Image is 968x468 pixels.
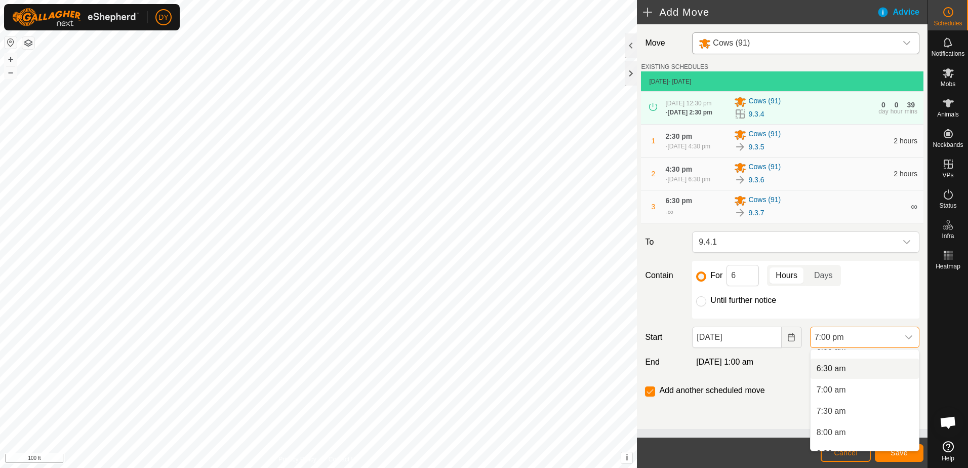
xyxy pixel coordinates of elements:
[821,444,871,462] button: Cancel
[641,331,688,343] label: Start
[894,170,917,178] span: 2 hours
[817,448,846,460] span: 8:30 am
[894,137,917,145] span: 2 hours
[897,33,917,54] div: dropdown trigger
[621,452,632,463] button: i
[811,401,919,421] li: 7:30 am
[665,197,692,205] span: 6:30 pm
[748,129,781,141] span: Cows (91)
[667,176,710,183] span: [DATE] 6:30 pm
[817,363,846,375] span: 6:30 am
[897,232,917,252] div: dropdown trigger
[942,172,953,178] span: VPs
[695,232,897,252] span: 9.4.1
[877,6,927,18] div: Advice
[641,231,688,253] label: To
[782,327,802,348] button: Choose Date
[748,162,781,174] span: Cows (91)
[928,437,968,465] a: Help
[665,132,692,140] span: 2:30 pm
[5,53,17,65] button: +
[278,455,316,464] a: Privacy Policy
[5,66,17,79] button: –
[668,78,691,85] span: - [DATE]
[776,269,797,282] span: Hours
[933,142,963,148] span: Neckbands
[899,327,919,347] div: dropdown trigger
[158,12,168,23] span: DY
[817,384,846,396] span: 7:00 am
[942,233,954,239] span: Infra
[811,327,899,347] span: 7:00 pm
[734,174,746,186] img: To
[667,208,673,216] span: ∞
[748,96,781,108] span: Cows (91)
[659,386,764,395] label: Add another scheduled move
[665,108,712,117] div: -
[665,206,673,218] div: -
[814,269,832,282] span: Days
[891,449,908,457] span: Save
[695,33,897,54] span: Cows
[329,455,358,464] a: Contact Us
[891,108,903,114] div: hour
[734,141,746,153] img: To
[652,203,656,211] span: 3
[665,175,710,184] div: -
[5,36,17,49] button: Reset Map
[665,142,710,151] div: -
[641,269,688,282] label: Contain
[748,194,781,207] span: Cows (91)
[939,203,956,209] span: Status
[665,165,692,173] span: 4:30 pm
[934,20,962,26] span: Schedules
[641,32,688,54] label: Move
[817,426,846,439] span: 8:00 am
[748,142,764,152] a: 9.3.5
[734,207,746,219] img: To
[665,100,711,107] span: [DATE] 12:30 pm
[652,137,656,145] span: 1
[748,208,764,218] a: 9.3.7
[895,101,899,108] div: 0
[667,109,712,116] span: [DATE] 2:30 pm
[811,444,919,464] li: 8:30 am
[626,453,628,462] span: i
[643,6,876,18] h2: Add Move
[878,108,888,114] div: day
[696,358,753,366] span: [DATE] 1:00 am
[649,78,668,85] span: [DATE]
[933,407,963,438] a: Open chat
[641,356,688,368] label: End
[875,444,923,462] button: Save
[667,143,710,150] span: [DATE] 4:30 pm
[811,422,919,443] li: 8:00 am
[936,263,960,269] span: Heatmap
[710,296,776,304] label: Until further notice
[811,359,919,379] li: 6:30 am
[905,108,917,114] div: mins
[748,109,764,120] a: 9.3.4
[641,62,708,71] label: EXISTING SCHEDULES
[937,111,959,118] span: Animals
[12,8,139,26] img: Gallagher Logo
[942,455,954,461] span: Help
[811,380,919,400] li: 7:00 am
[881,101,885,108] div: 0
[22,37,34,49] button: Map Layers
[748,175,764,185] a: 9.3.6
[817,405,846,417] span: 7:30 am
[932,51,964,57] span: Notifications
[652,170,656,178] span: 2
[941,81,955,87] span: Mobs
[710,271,722,280] label: For
[907,101,915,108] div: 39
[911,202,917,212] span: ∞
[713,38,750,47] span: Cows (91)
[834,449,858,457] span: Cancel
